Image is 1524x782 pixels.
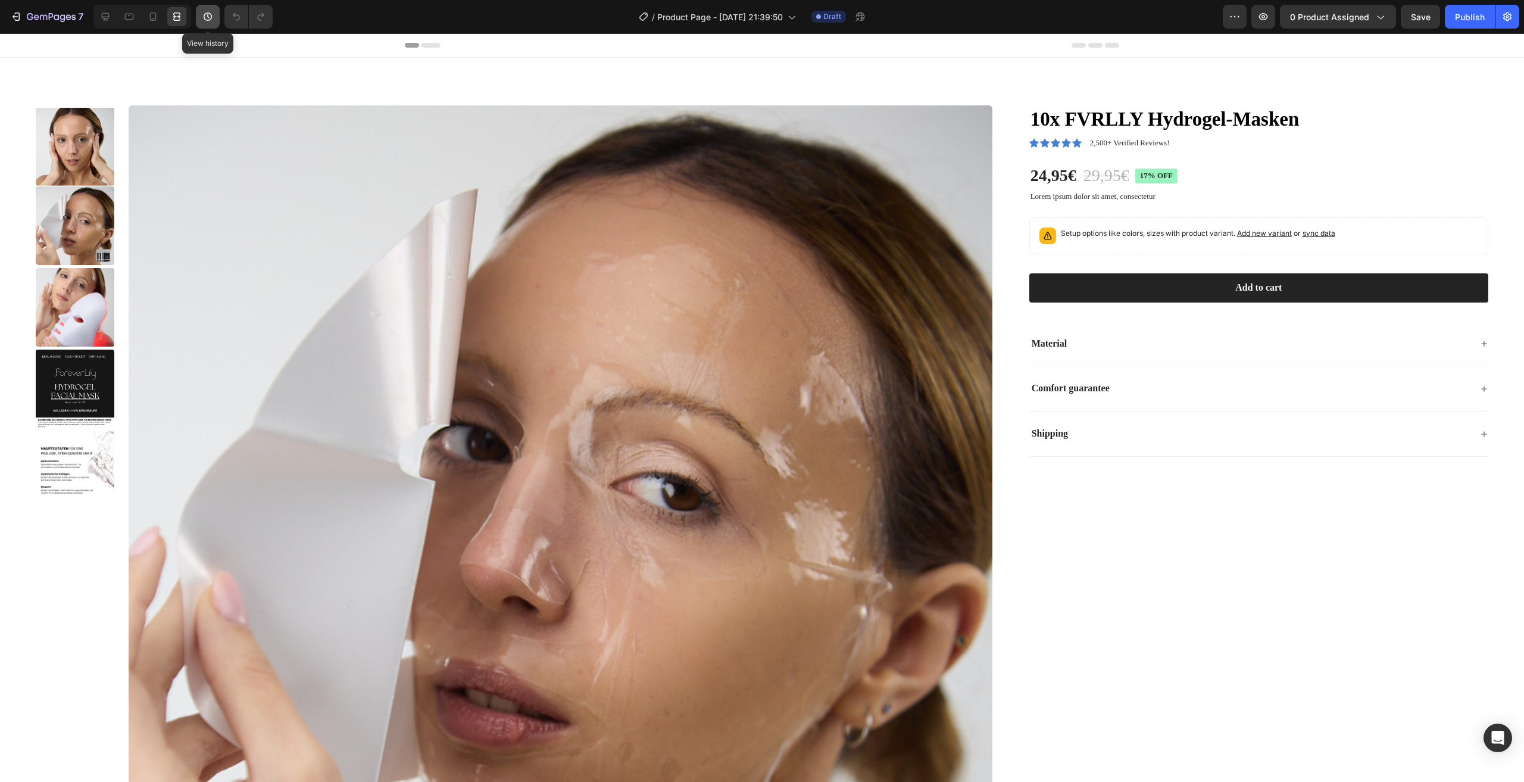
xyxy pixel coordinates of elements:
[1445,5,1495,29] button: Publish
[224,5,273,29] div: Undo/Redo
[657,11,783,23] span: Product Page - [DATE] 21:39:50
[1135,135,1178,150] pre: 17% off
[652,11,655,23] span: /
[1029,130,1078,154] div: 24,95€
[1237,195,1292,204] span: Add new variant
[1082,130,1130,154] div: 29,95€
[823,11,841,22] span: Draft
[1032,304,1067,317] p: Material
[1290,11,1369,23] span: 0 product assigned
[5,5,89,29] button: 7
[1029,240,1488,269] button: Add to cart
[1484,724,1512,752] div: Open Intercom Messenger
[1032,349,1110,362] p: Comfort guarantee
[1061,194,1335,206] p: Setup options like colors, sizes with product variant.
[1030,158,1487,169] p: Lorem ipsum dolor sit amet, consectetur
[1401,5,1440,29] button: Save
[1280,5,1396,29] button: 0 product assigned
[1411,12,1431,22] span: Save
[1090,104,1170,116] p: 2,500+ Verified Reviews!
[1032,394,1068,407] p: Shipping
[1292,195,1335,204] span: or
[1029,72,1488,100] h1: 10x FVRLLY Hydrogel-Masken
[1303,195,1335,204] span: sync data
[78,10,83,24] p: 7
[1455,11,1485,23] div: Publish
[1235,248,1282,261] div: Add to cart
